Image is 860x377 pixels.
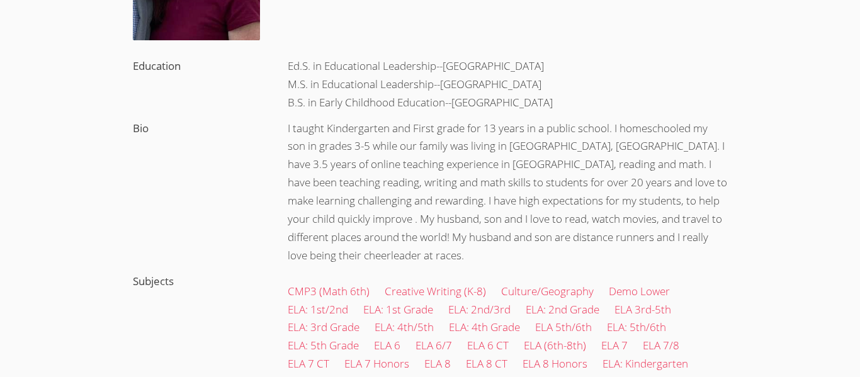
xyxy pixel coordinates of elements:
[288,302,348,317] a: ELA: 1st/2nd
[501,284,594,298] a: Culture/Geography
[607,320,666,334] a: ELA: 5th/6th
[375,320,434,334] a: ELA: 4th/5th
[133,274,174,288] label: Subjects
[288,338,359,352] a: ELA: 5th Grade
[385,284,486,298] a: Creative Writing (K-8)
[288,284,370,298] a: CMP3 (Math 6th)
[133,59,181,73] label: Education
[526,302,599,317] a: ELA: 2nd Grade
[609,284,670,298] a: Demo Lower
[288,320,359,334] a: ELA: 3rd Grade
[424,356,451,371] a: ELA 8
[363,302,433,317] a: ELA: 1st Grade
[133,121,149,135] label: Bio
[448,302,511,317] a: ELA: 2nd/3rd
[524,338,586,352] a: ELA (6th-8th)
[416,338,452,352] a: ELA 6/7
[601,338,628,352] a: ELA 7
[374,338,400,352] a: ELA 6
[523,356,587,371] a: ELA 8 Honors
[535,320,592,334] a: ELA 5th/6th
[614,302,671,317] a: ELA 3rd-5th
[449,320,520,334] a: ELA: 4th Grade
[275,116,740,269] div: I taught Kindergarten and First grade for 13 years in a public school. I homeschooled my son in g...
[344,356,409,371] a: ELA 7 Honors
[643,338,679,352] a: ELA 7/8
[466,356,507,371] a: ELA 8 CT
[275,53,740,116] div: Ed.S. in Educational Leadership--[GEOGRAPHIC_DATA] M.S. in Educational Leadership--[GEOGRAPHIC_DA...
[288,356,329,371] a: ELA 7 CT
[603,356,688,371] a: ELA: Kindergarten
[467,338,509,352] a: ELA 6 CT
